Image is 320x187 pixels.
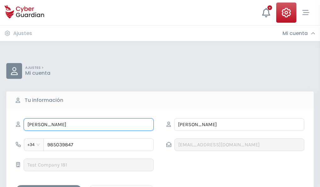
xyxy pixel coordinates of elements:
[25,70,50,76] p: Mi cuenta
[27,140,40,149] span: +34
[283,30,315,37] div: Mi cuenta
[25,66,50,70] p: AJUSTES >
[13,30,32,37] h3: Ajustes
[267,5,272,10] div: +
[25,96,63,104] b: Tu información
[43,138,154,151] input: 612345678
[283,30,308,37] h3: Mi cuenta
